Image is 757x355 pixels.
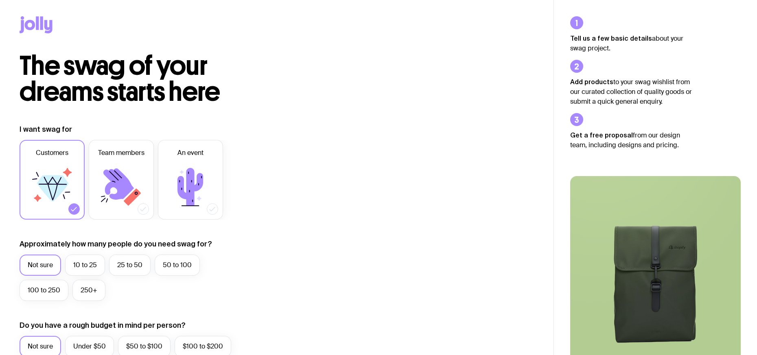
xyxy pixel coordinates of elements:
label: 100 to 250 [20,280,68,301]
label: 10 to 25 [65,255,105,276]
p: to your swag wishlist from our curated collection of quality goods or submit a quick general enqu... [570,77,692,107]
p: from our design team, including designs and pricing. [570,130,692,150]
strong: Add products [570,78,613,85]
label: 250+ [72,280,105,301]
label: Not sure [20,255,61,276]
span: An event [177,148,203,158]
label: 50 to 100 [155,255,200,276]
span: Customers [36,148,68,158]
label: 25 to 50 [109,255,151,276]
p: about your swag project. [570,33,692,53]
strong: Get a free proposal [570,131,633,139]
span: The swag of your dreams starts here [20,50,220,108]
label: I want swag for [20,124,72,134]
label: Approximately how many people do you need swag for? [20,239,212,249]
label: Do you have a rough budget in mind per person? [20,320,186,330]
span: Team members [98,148,144,158]
strong: Tell us a few basic details [570,35,652,42]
